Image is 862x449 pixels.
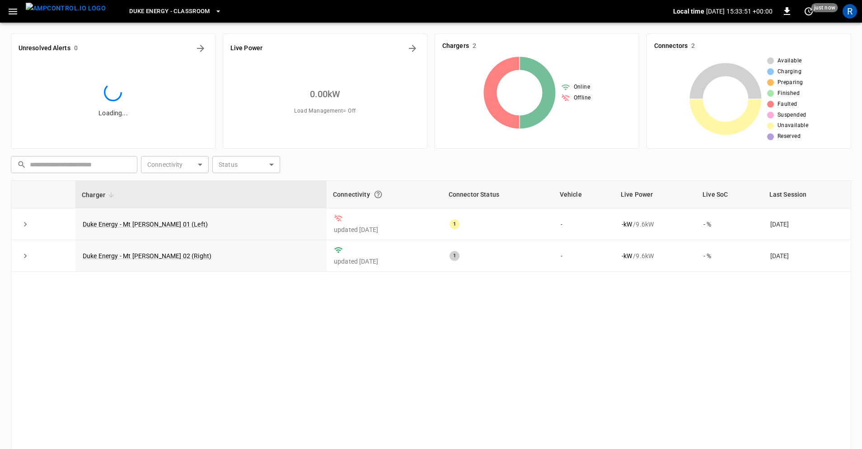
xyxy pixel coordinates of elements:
[673,7,704,16] p: Local time
[778,57,802,66] span: Available
[294,107,356,116] span: Load Management = Off
[574,83,590,92] span: Online
[763,181,851,208] th: Last Session
[26,3,106,14] img: ampcontrol.io logo
[696,240,763,272] td: - %
[778,132,801,141] span: Reserved
[19,249,32,263] button: expand row
[230,43,262,53] h6: Live Power
[129,6,210,17] span: Duke Energy - Classroom
[126,3,225,20] button: Duke Energy - Classroom
[801,4,816,19] button: set refresh interval
[333,186,436,203] div: Connectivity
[334,225,435,234] p: updated [DATE]
[83,252,211,260] a: Duke Energy - Mt [PERSON_NAME] 02 (Right)
[778,67,801,76] span: Charging
[778,89,800,98] span: Finished
[193,41,208,56] button: All Alerts
[405,41,420,56] button: Energy Overview
[843,4,857,19] div: profile-icon
[553,208,614,240] td: -
[778,111,806,120] span: Suspended
[310,87,341,101] h6: 0.00 kW
[763,240,851,272] td: [DATE]
[696,181,763,208] th: Live SoC
[614,181,696,208] th: Live Power
[82,189,117,200] span: Charger
[370,186,386,203] button: Connection between the charger and our software.
[442,41,469,51] h6: Chargers
[83,221,208,228] a: Duke Energy - Mt [PERSON_NAME] 01 (Left)
[74,43,78,53] h6: 0
[706,7,773,16] p: [DATE] 15:33:51 +00:00
[778,100,797,109] span: Faulted
[622,220,689,229] div: / 9.6 kW
[19,43,70,53] h6: Unresolved Alerts
[691,41,695,51] h6: 2
[622,220,632,229] p: - kW
[450,219,459,229] div: 1
[696,208,763,240] td: - %
[98,109,127,117] span: Loading...
[553,181,614,208] th: Vehicle
[763,208,851,240] td: [DATE]
[622,251,689,260] div: / 9.6 kW
[473,41,476,51] h6: 2
[622,251,632,260] p: - kW
[654,41,688,51] h6: Connectors
[334,257,435,266] p: updated [DATE]
[442,181,553,208] th: Connector Status
[574,94,591,103] span: Offline
[811,3,838,12] span: just now
[19,217,32,231] button: expand row
[778,78,803,87] span: Preparing
[778,121,808,130] span: Unavailable
[450,251,459,261] div: 1
[553,240,614,272] td: -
